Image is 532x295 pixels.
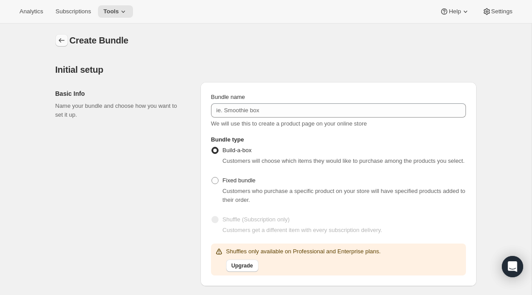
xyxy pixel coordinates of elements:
input: ie. Smoothie box [211,103,466,118]
button: Settings [477,5,518,18]
span: Customers who purchase a specific product on your store will have specified products added to the... [223,188,465,203]
div: Open Intercom Messenger [502,256,523,277]
span: Subscriptions [55,8,91,15]
span: Customers get a different item with every subscription delivery. [223,227,382,233]
span: Bundle name [211,94,245,100]
p: Name your bundle and choose how you want to set it up. [55,102,186,119]
span: Fixed bundle [223,177,255,184]
p: Shuffles only available on Professional and Enterprise plans. [226,247,381,256]
span: Customers will choose which items they would like to purchase among the products you select. [223,157,465,164]
span: Upgrade [231,262,253,269]
button: Upgrade [226,260,258,272]
span: Shuffle (Subscription only) [223,216,290,223]
button: Subscriptions [50,5,96,18]
button: Bundles [55,34,68,47]
button: Analytics [14,5,48,18]
span: Settings [491,8,512,15]
span: Help [449,8,461,15]
span: Tools [103,8,119,15]
h2: Basic Info [55,89,186,98]
span: Build-a-box [223,147,252,153]
h2: Initial setup [55,64,477,75]
button: Tools [98,5,133,18]
span: Create Bundle [70,35,129,45]
span: We will use this to create a product page on your online store [211,120,367,127]
button: Help [434,5,475,18]
span: Analytics [20,8,43,15]
span: Bundle type [211,136,244,143]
